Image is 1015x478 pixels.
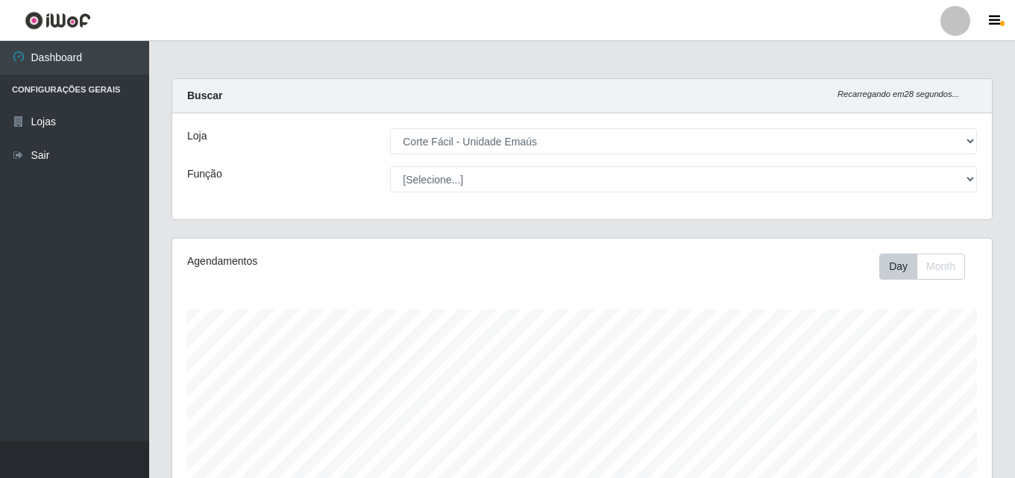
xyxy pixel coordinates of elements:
[187,254,503,269] div: Agendamentos
[879,254,917,280] button: Day
[187,128,207,144] label: Loja
[879,254,965,280] div: First group
[917,254,965,280] button: Month
[879,254,977,280] div: Toolbar with button groups
[25,11,91,30] img: CoreUI Logo
[187,89,222,101] strong: Buscar
[838,89,959,98] i: Recarregando em 28 segundos...
[187,166,222,182] label: Função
